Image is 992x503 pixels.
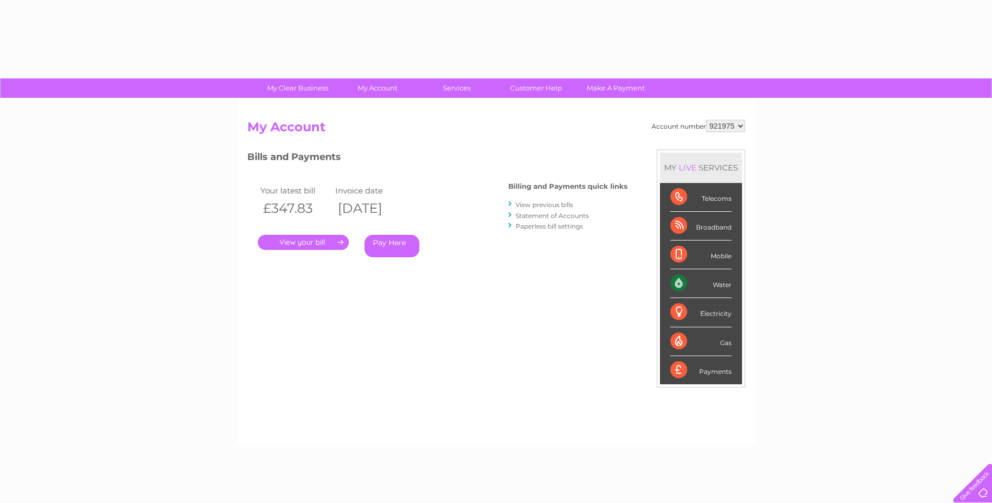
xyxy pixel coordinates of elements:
[364,235,419,257] a: Pay Here
[670,241,732,269] div: Mobile
[516,201,573,209] a: View previous bills
[247,150,628,168] h3: Bills and Payments
[670,269,732,298] div: Water
[652,120,745,132] div: Account number
[493,78,579,98] a: Customer Help
[414,78,500,98] a: Services
[573,78,659,98] a: Make A Payment
[670,356,732,384] div: Payments
[255,78,341,98] a: My Clear Business
[670,183,732,212] div: Telecoms
[516,222,583,230] a: Paperless bill settings
[258,235,349,250] a: .
[508,182,628,190] h4: Billing and Payments quick links
[660,153,742,182] div: MY SERVICES
[670,327,732,356] div: Gas
[258,184,333,198] td: Your latest bill
[334,78,420,98] a: My Account
[333,198,408,219] th: [DATE]
[333,184,408,198] td: Invoice date
[670,212,732,241] div: Broadband
[677,163,699,173] div: LIVE
[516,212,589,220] a: Statement of Accounts
[247,120,745,140] h2: My Account
[258,198,333,219] th: £347.83
[670,298,732,327] div: Electricity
